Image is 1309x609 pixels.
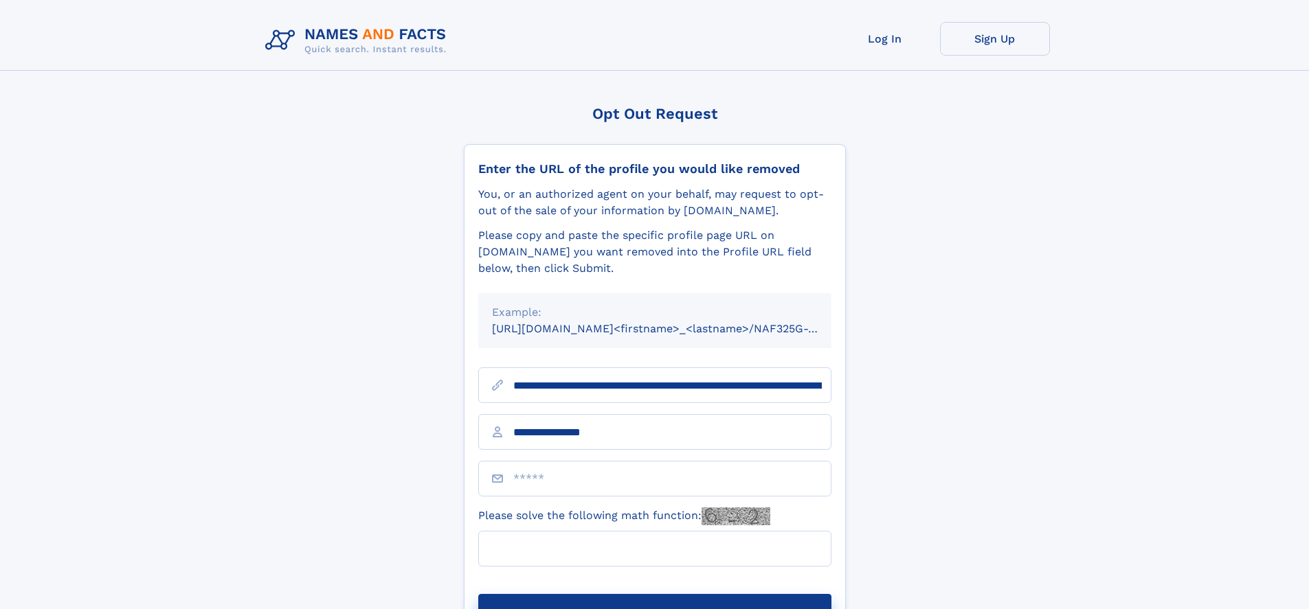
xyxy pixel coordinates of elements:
div: Please copy and paste the specific profile page URL on [DOMAIN_NAME] you want removed into the Pr... [478,227,831,277]
small: [URL][DOMAIN_NAME]<firstname>_<lastname>/NAF325G-xxxxxxxx [492,322,858,335]
a: Log In [830,22,940,56]
div: You, or an authorized agent on your behalf, may request to opt-out of the sale of your informatio... [478,186,831,219]
label: Please solve the following math function: [478,507,770,525]
div: Enter the URL of the profile you would like removed [478,161,831,176]
div: Example: [492,304,818,321]
img: Logo Names and Facts [260,22,458,59]
a: Sign Up [940,22,1050,56]
div: Opt Out Request [464,105,846,122]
